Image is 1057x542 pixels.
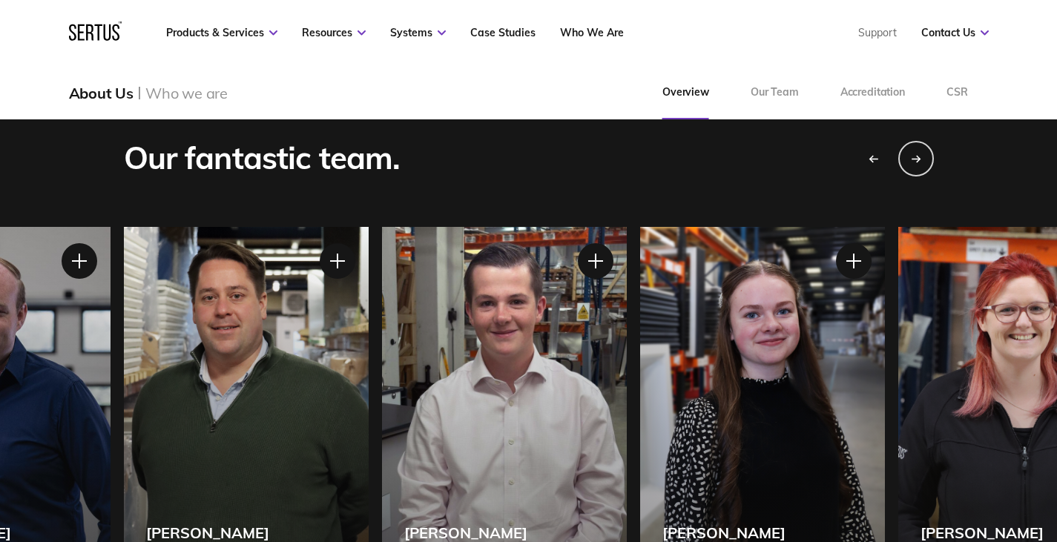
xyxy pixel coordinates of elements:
div: Next slide [898,141,934,176]
a: CSR [926,66,989,119]
div: [PERSON_NAME] [662,523,786,542]
a: Resources [302,26,366,39]
div: About Us [69,84,134,102]
a: Support [858,26,897,39]
a: Systems [390,26,446,39]
a: Contact Us [921,26,989,39]
a: Products & Services [166,26,277,39]
a: Case Studies [470,26,536,39]
a: Who We Are [560,26,624,39]
div: Previous slide [855,141,891,176]
div: [PERSON_NAME] [146,523,269,542]
a: Accreditation [820,66,926,119]
div: Who we are [145,84,228,102]
a: Our Team [730,66,820,119]
div: Our fantastic team. [124,139,401,178]
div: [PERSON_NAME] [404,523,527,542]
iframe: Chat Widget [983,471,1057,542]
